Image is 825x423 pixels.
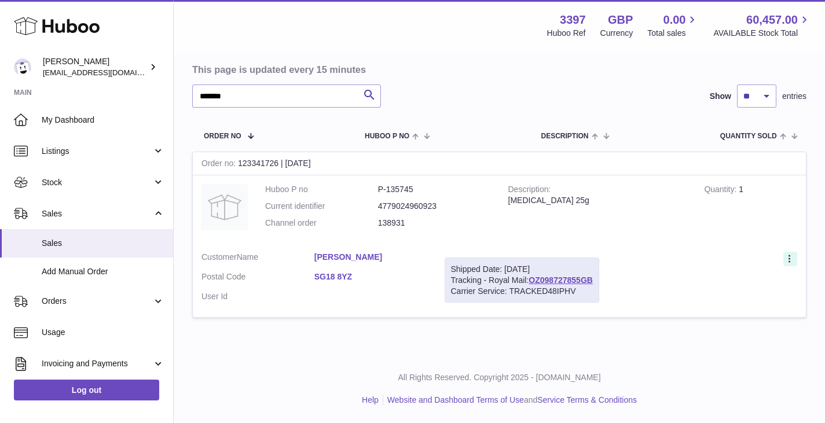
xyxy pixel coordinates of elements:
[201,184,248,230] img: no-photo.jpg
[608,12,633,28] strong: GBP
[204,133,241,140] span: Order No
[451,264,593,275] div: Shipped Date: [DATE]
[43,56,147,78] div: [PERSON_NAME]
[704,185,739,197] strong: Quantity
[201,252,314,266] dt: Name
[201,252,237,262] span: Customer
[713,28,811,39] span: AVAILABLE Stock Total
[782,91,806,102] span: entries
[720,133,777,140] span: Quantity Sold
[378,218,491,229] dd: 138931
[42,296,152,307] span: Orders
[42,146,152,157] span: Listings
[710,91,731,102] label: Show
[14,380,159,400] a: Log out
[713,12,811,39] a: 60,457.00 AVAILABLE Stock Total
[314,252,427,263] a: [PERSON_NAME]
[647,12,699,39] a: 0.00 Total sales
[445,258,599,303] div: Tracking - Royal Mail:
[451,286,593,297] div: Carrier Service: TRACKED48IPHV
[537,395,637,404] a: Service Terms & Conditions
[42,177,152,188] span: Stock
[365,133,409,140] span: Huboo P no
[663,12,686,28] span: 0.00
[383,395,637,406] li: and
[42,115,164,126] span: My Dashboard
[42,327,164,338] span: Usage
[43,68,170,77] span: [EMAIL_ADDRESS][DOMAIN_NAME]
[378,184,491,195] dd: P-135745
[183,372,816,383] p: All Rights Reserved. Copyright 2025 - [DOMAIN_NAME]
[265,201,378,212] dt: Current identifier
[201,291,314,302] dt: User Id
[378,201,491,212] dd: 4779024960923
[362,395,379,404] a: Help
[647,28,699,39] span: Total sales
[193,152,806,175] div: 123341726 | [DATE]
[14,58,31,76] img: sales@canchema.com
[42,358,152,369] span: Invoicing and Payments
[560,12,586,28] strong: 3397
[529,275,593,285] a: OZ098727855GB
[508,195,687,206] div: [MEDICAL_DATA] 25g
[547,28,586,39] div: Huboo Ref
[201,159,238,171] strong: Order no
[600,28,633,39] div: Currency
[314,271,427,282] a: SG18 8YZ
[192,63,804,76] h3: This page is updated every 15 minutes
[695,175,806,243] td: 1
[42,208,152,219] span: Sales
[541,133,588,140] span: Description
[508,185,551,197] strong: Description
[746,12,798,28] span: 60,457.00
[387,395,524,404] a: Website and Dashboard Terms of Use
[42,238,164,249] span: Sales
[42,266,164,277] span: Add Manual Order
[265,184,378,195] dt: Huboo P no
[201,271,314,285] dt: Postal Code
[265,218,378,229] dt: Channel order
